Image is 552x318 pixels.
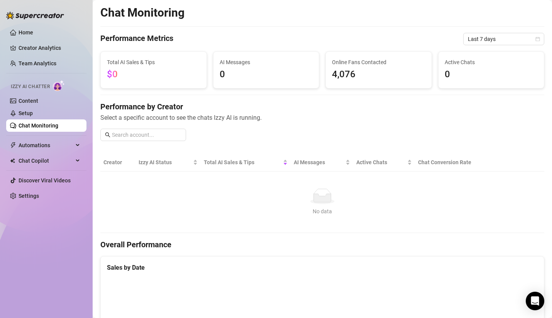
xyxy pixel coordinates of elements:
a: Discover Viral Videos [19,177,71,184]
span: 0 [445,67,538,82]
input: Search account... [112,131,181,139]
span: Total AI Sales & Tips [107,58,200,66]
span: thunderbolt [10,142,16,148]
th: Total AI Sales & Tips [201,153,291,172]
div: No data [107,207,538,216]
span: Izzy AI Status [139,158,191,167]
h4: Performance by Creator [100,101,544,112]
a: Content [19,98,38,104]
span: Total AI Sales & Tips [204,158,281,167]
span: Chat Copilot [19,155,73,167]
a: Chat Monitoring [19,122,58,129]
th: Active Chats [353,153,415,172]
img: Chat Copilot [10,158,15,163]
span: calendar [535,37,540,41]
div: Sales by Date [107,263,538,272]
span: $0 [107,69,118,80]
a: Team Analytics [19,60,56,66]
span: Automations [19,139,73,151]
span: Online Fans Contacted [332,58,425,66]
h4: Performance Metrics [100,33,173,45]
th: AI Messages [291,153,353,172]
th: Izzy AI Status [135,153,201,172]
a: Setup [19,110,33,116]
h2: Chat Monitoring [100,5,185,20]
a: Home [19,29,33,36]
span: Izzy AI Chatter [11,83,50,90]
th: Creator [100,153,135,172]
span: 4,076 [332,67,425,82]
img: AI Chatter [53,80,65,91]
span: search [105,132,110,138]
span: Select a specific account to see the chats Izzy AI is running. [100,113,544,122]
div: Open Intercom Messenger [526,292,544,310]
th: Chat Conversion Rate [415,153,500,172]
span: Active Chats [445,58,538,66]
span: Last 7 days [468,33,540,45]
span: 0 [220,67,313,82]
span: AI Messages [294,158,344,167]
img: logo-BBDzfeDw.svg [6,12,64,19]
h4: Overall Performance [100,239,544,250]
span: Active Chats [356,158,406,167]
a: Settings [19,193,39,199]
span: AI Messages [220,58,313,66]
a: Creator Analytics [19,42,80,54]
